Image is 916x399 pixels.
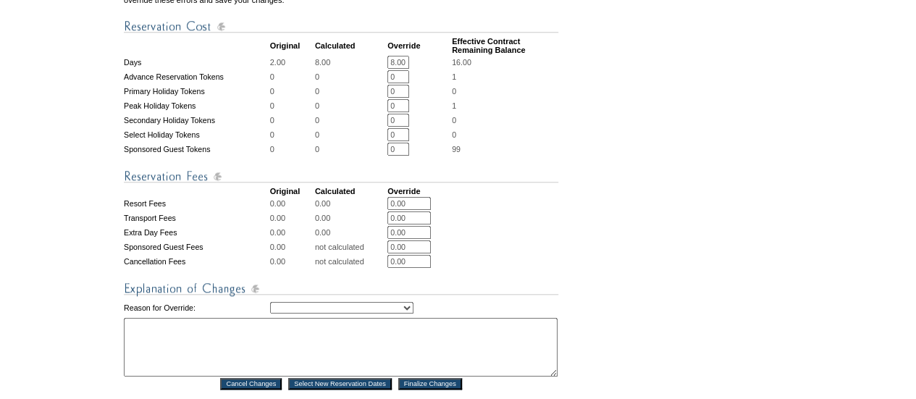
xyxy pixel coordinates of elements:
[452,37,558,54] td: Effective Contract Remaining Balance
[387,37,450,54] td: Override
[124,85,269,98] td: Primary Holiday Tokens
[270,114,314,127] td: 0
[270,99,314,112] td: 0
[315,211,386,224] td: 0.00
[315,56,386,69] td: 8.00
[452,101,456,110] span: 1
[315,85,386,98] td: 0
[452,145,461,154] span: 99
[270,255,314,268] td: 0.00
[270,85,314,98] td: 0
[124,114,269,127] td: Secondary Holiday Tokens
[270,211,314,224] td: 0.00
[315,114,386,127] td: 0
[124,240,269,253] td: Sponsored Guest Fees
[270,240,314,253] td: 0.00
[220,378,282,390] input: Cancel Changes
[124,17,558,35] img: Reservation Cost
[315,240,386,253] td: not calculated
[398,378,462,390] input: Finalize Changes
[270,226,314,239] td: 0.00
[124,56,269,69] td: Days
[288,378,392,390] input: Select New Reservation Dates
[124,70,269,83] td: Advance Reservation Tokens
[315,226,386,239] td: 0.00
[315,37,386,54] td: Calculated
[270,37,314,54] td: Original
[270,197,314,210] td: 0.00
[452,130,456,139] span: 0
[315,70,386,83] td: 0
[452,87,456,96] span: 0
[124,255,269,268] td: Cancellation Fees
[315,255,386,268] td: not calculated
[124,143,269,156] td: Sponsored Guest Tokens
[452,116,456,125] span: 0
[124,99,269,112] td: Peak Holiday Tokens
[452,72,456,81] span: 1
[270,70,314,83] td: 0
[315,197,386,210] td: 0.00
[270,187,314,196] td: Original
[124,197,269,210] td: Resort Fees
[452,58,471,67] span: 16.00
[387,187,450,196] td: Override
[270,128,314,141] td: 0
[124,211,269,224] td: Transport Fees
[124,226,269,239] td: Extra Day Fees
[315,143,386,156] td: 0
[315,128,386,141] td: 0
[124,280,558,298] img: Explanation of Changes
[124,128,269,141] td: Select Holiday Tokens
[315,99,386,112] td: 0
[315,187,386,196] td: Calculated
[124,299,269,316] td: Reason for Override:
[270,56,314,69] td: 2.00
[124,167,558,185] img: Reservation Fees
[270,143,314,156] td: 0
